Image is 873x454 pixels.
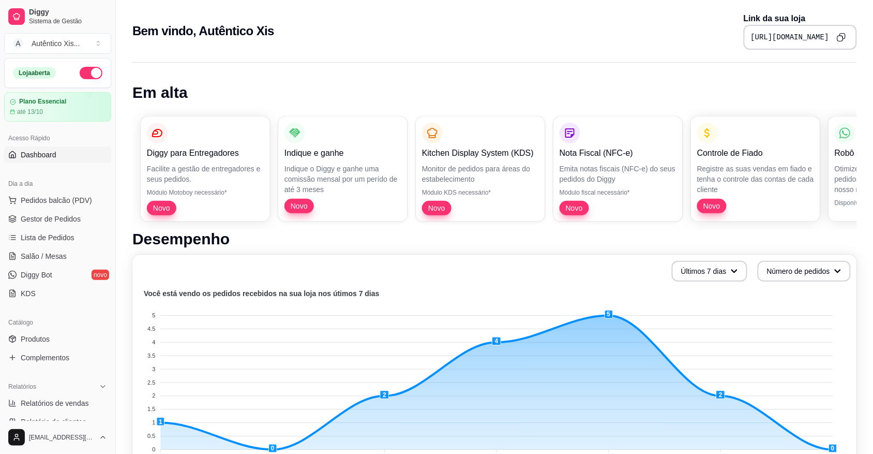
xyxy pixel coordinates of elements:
[21,334,50,344] span: Produtos
[672,261,747,282] button: Últimos 7 dias
[4,175,111,192] div: Dia a dia
[147,433,155,440] tspan: 0.5
[152,366,155,372] tspan: 3
[21,214,81,224] span: Gestor de Pedidos
[560,164,676,184] p: Emita notas fiscais (NFC-e) do seus pedidos do Diggy
[29,433,95,442] span: [EMAIL_ADDRESS][DOMAIN_NAME]
[147,326,155,332] tspan: 4.5
[21,398,89,408] span: Relatórios de vendas
[4,331,111,347] a: Produtos
[560,147,676,159] p: Nota Fiscal (NFC-e)
[4,229,111,246] a: Lista de Pedidos
[149,203,174,213] span: Novo
[152,339,155,345] tspan: 4
[422,147,539,159] p: Kitchen Display System (KDS)
[21,232,74,243] span: Lista de Pedidos
[4,248,111,265] a: Salão / Mesas
[422,188,539,197] p: Módulo KDS necessário*
[132,83,857,102] h1: Em alta
[21,288,36,299] span: KDS
[13,67,56,79] div: Loja aberta
[691,116,820,222] button: Controle de FiadoRegistre as suas vendas em fiado e tenha o controle das contas de cada clienteNovo
[21,417,86,427] span: Relatório de clientes
[21,150,56,160] span: Dashboard
[13,38,23,49] span: A
[32,38,80,49] div: Autêntico Xis ...
[8,383,36,391] span: Relatórios
[4,314,111,331] div: Catálogo
[152,312,155,318] tspan: 5
[4,192,111,209] button: Pedidos balcão (PDV)
[4,425,111,450] button: [EMAIL_ADDRESS][DOMAIN_NAME]
[560,188,676,197] p: Módulo fiscal necessário*
[21,270,52,280] span: Diggy Bot
[699,201,725,211] span: Novo
[744,12,857,25] p: Link da sua loja
[4,4,111,29] a: DiggySistema de Gestão
[278,116,408,222] button: Indique e ganheIndique o Diggy e ganhe uma comissão mensal por um perído de até 3 mesesNovo
[697,147,814,159] p: Controle de Fiado
[4,267,111,283] a: Diggy Botnovo
[284,164,401,195] p: Indique o Diggy e ganhe uma comissão mensal por um perído de até 3 meses
[147,379,155,386] tspan: 2.5
[4,147,111,163] a: Dashboard
[19,98,66,106] article: Plano Essencial
[4,92,111,122] a: Plano Essencialaté 13/10
[21,195,92,206] span: Pedidos balcão (PDV)
[553,116,683,222] button: Nota Fiscal (NFC-e)Emita notas fiscais (NFC-e) do seus pedidos do DiggyMódulo fiscal necessário*Novo
[147,353,155,359] tspan: 3.5
[152,446,155,452] tspan: 0
[833,29,850,46] button: Copy to clipboard
[147,147,264,159] p: Diggy para Entregadores
[422,164,539,184] p: Monitor de pedidos para áreas do estabelecimento
[751,32,829,42] pre: [URL][DOMAIN_NAME]
[29,8,107,17] span: Diggy
[697,164,814,195] p: Registre as suas vendas em fiado e tenha o controle das contas de cada cliente
[416,116,545,222] button: Kitchen Display System (KDS)Monitor de pedidos para áreas do estabelecimentoMódulo KDS necessário...
[132,23,274,39] h2: Bem vindo, Autêntico Xis
[80,67,102,79] button: Alterar Status
[4,33,111,54] button: Select a team
[562,203,587,213] span: Novo
[758,261,851,282] button: Número de pedidos
[4,285,111,302] a: KDS
[152,393,155,399] tspan: 2
[4,414,111,430] a: Relatório de clientes
[29,17,107,25] span: Sistema de Gestão
[141,116,270,222] button: Diggy para EntregadoresFacilite a gestão de entregadores e seus pedidos.Módulo Motoboy necessário...
[424,203,449,213] span: Novo
[132,230,857,248] h1: Desempenho
[4,211,111,227] a: Gestor de Pedidos
[21,353,69,363] span: Complementos
[17,108,43,116] article: até 13/10
[147,406,155,413] tspan: 1.5
[152,420,155,426] tspan: 1
[287,201,312,211] span: Novo
[21,251,67,261] span: Salão / Mesas
[147,164,264,184] p: Facilite a gestão de entregadores e seus pedidos.
[144,290,380,298] text: Você está vendo os pedidos recebidos na sua loja nos útimos 7 dias
[147,188,264,197] p: Módulo Motoboy necessário*
[284,147,401,159] p: Indique e ganhe
[4,130,111,147] div: Acesso Rápido
[4,349,111,366] a: Complementos
[4,395,111,412] a: Relatórios de vendas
